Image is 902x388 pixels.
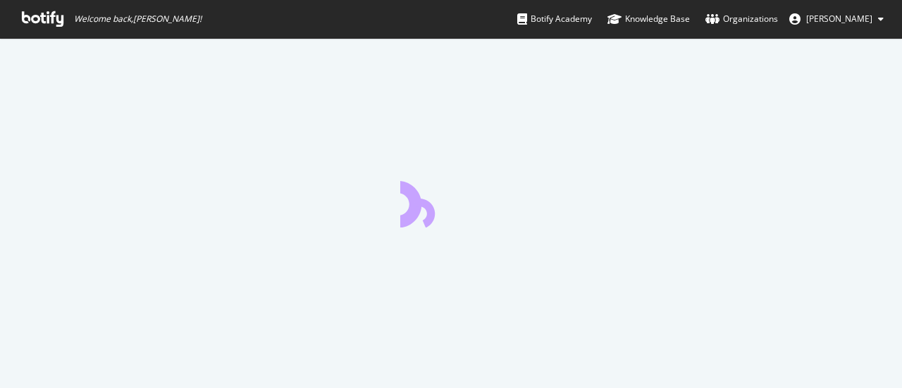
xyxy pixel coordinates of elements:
div: Botify Academy [517,12,592,26]
div: Organizations [705,12,778,26]
span: Aoife Gallagher [806,13,872,25]
button: [PERSON_NAME] [778,8,895,30]
span: Welcome back, [PERSON_NAME] ! [74,13,202,25]
div: Knowledge Base [607,12,690,26]
div: animation [400,177,502,227]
